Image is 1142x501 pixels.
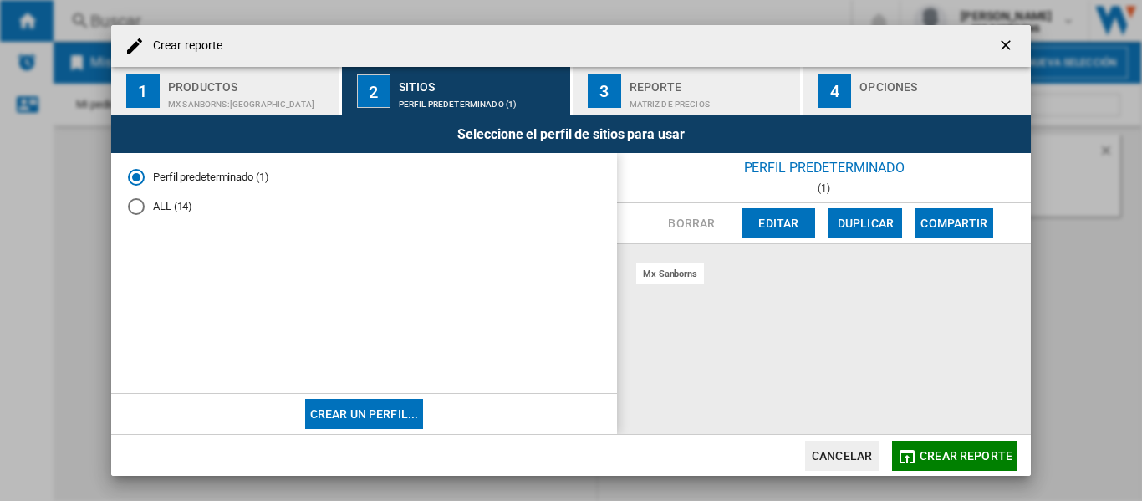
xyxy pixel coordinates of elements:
[920,449,1012,463] span: Crear reporte
[126,74,160,108] div: 1
[145,38,222,54] h4: Crear reporte
[892,441,1017,471] button: Crear reporte
[128,199,600,215] md-radio-button: ALL (14)
[588,74,621,108] div: 3
[305,399,424,429] button: Crear un perfil...
[573,67,803,115] button: 3 Reporte Matriz de precios
[128,170,600,186] md-radio-button: Perfil predeterminado (1)
[630,91,794,109] div: Matriz de precios
[617,182,1031,194] div: (1)
[342,67,572,115] button: 2 Sitios Perfil predeterminado (1)
[655,208,728,238] button: Borrar
[168,91,333,109] div: MX SANBORNS:[GEOGRAPHIC_DATA]
[636,263,704,284] div: mx sanborns
[803,67,1031,115] button: 4 Opciones
[859,74,1024,91] div: Opciones
[915,208,992,238] button: Compartir
[617,153,1031,182] div: Perfil predeterminado
[111,115,1031,153] div: Seleccione el perfil de sitios para usar
[828,208,902,238] button: Duplicar
[991,29,1024,63] button: getI18NText('BUTTONS.CLOSE_DIALOG')
[399,91,563,109] div: Perfil predeterminado (1)
[111,67,341,115] button: 1 Productos MX SANBORNS:[GEOGRAPHIC_DATA]
[742,208,815,238] button: Editar
[997,37,1017,57] ng-md-icon: getI18NText('BUTTONS.CLOSE_DIALOG')
[168,74,333,91] div: Productos
[818,74,851,108] div: 4
[805,441,879,471] button: Cancelar
[357,74,390,108] div: 2
[399,74,563,91] div: Sitios
[630,74,794,91] div: Reporte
